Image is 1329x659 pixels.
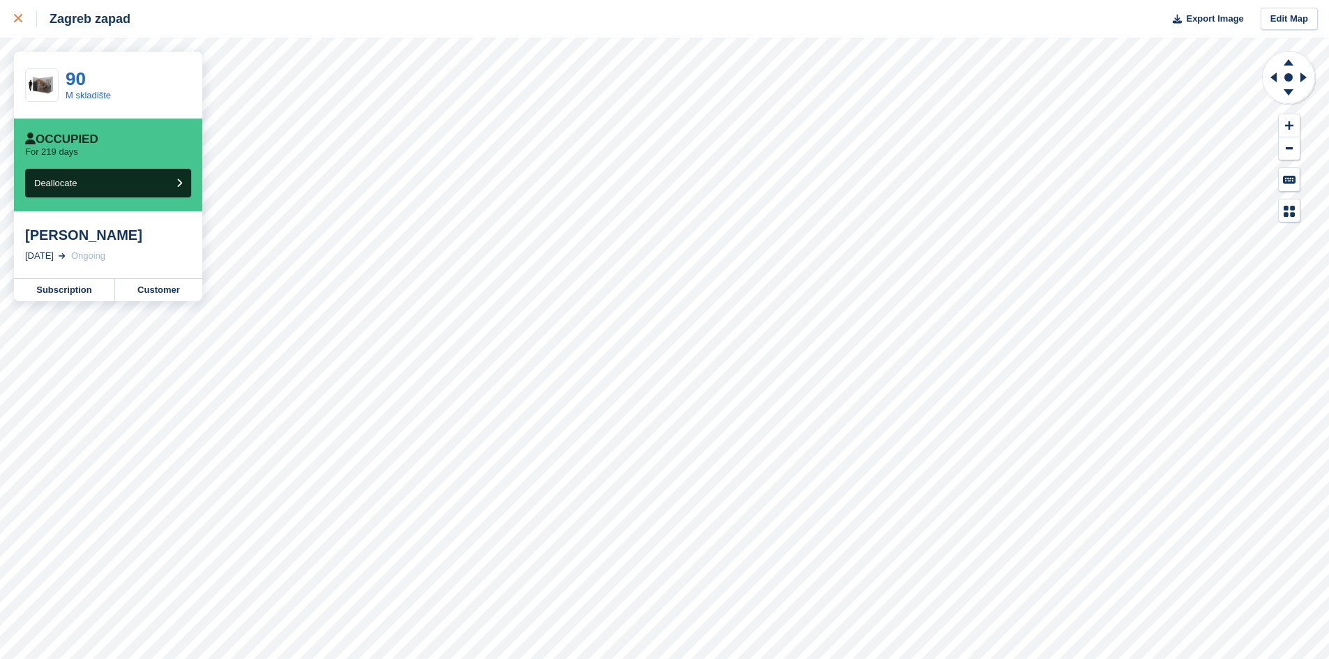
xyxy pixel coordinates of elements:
[14,279,115,301] a: Subscription
[25,132,98,146] div: Occupied
[25,169,191,197] button: Deallocate
[71,249,105,263] div: Ongoing
[115,279,202,301] a: Customer
[1279,199,1300,222] button: Map Legend
[37,10,130,27] div: Zagreb zapad
[25,249,54,263] div: [DATE]
[25,146,78,158] p: For 219 days
[1164,8,1244,31] button: Export Image
[1186,12,1243,26] span: Export Image
[66,90,111,100] a: M skladište
[59,253,66,259] img: arrow-right-light-icn-cde0832a797a2874e46488d9cf13f60e5c3a73dbe684e267c42b8395dfbc2abf.svg
[25,227,191,243] div: [PERSON_NAME]
[1279,114,1300,137] button: Zoom In
[34,178,77,188] span: Deallocate
[66,68,86,89] a: 90
[1261,8,1318,31] a: Edit Map
[1279,168,1300,191] button: Keyboard Shortcuts
[1279,137,1300,160] button: Zoom Out
[26,73,58,98] img: 60-sqft-unit.jpg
